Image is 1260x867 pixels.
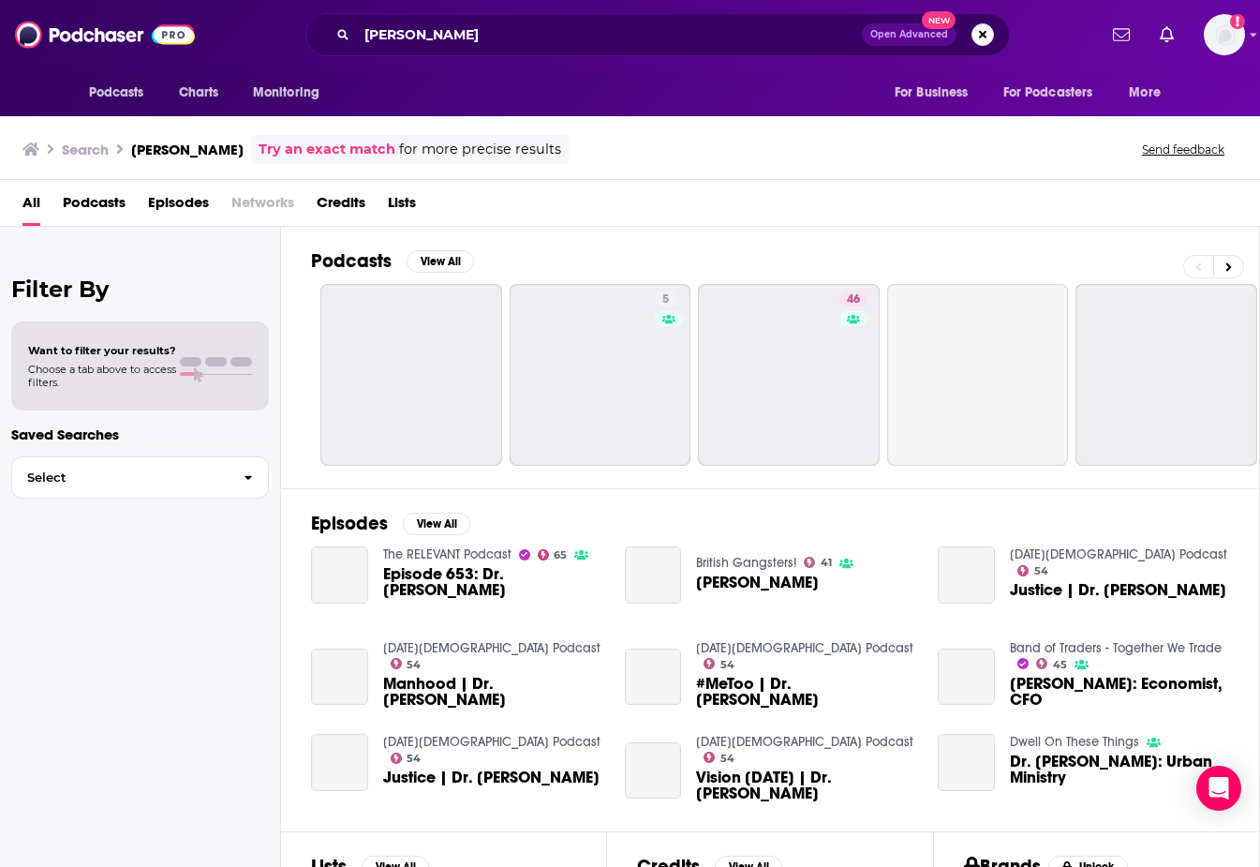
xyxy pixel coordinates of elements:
[311,512,388,535] h2: Episodes
[625,742,682,800] a: Vision Sunday | Dr. Eric Mason
[696,676,915,708] a: #MeToo | Dr. Eric Mason
[696,676,915,708] span: #MeToo | Dr. [PERSON_NAME]
[1010,582,1226,598] a: Justice | Dr. Eric Mason
[12,471,229,484] span: Select
[28,344,176,357] span: Want to filter your results?
[311,734,368,791] a: Justice | Dr. Eric Mason
[383,770,600,785] a: Justice | Dr. Eric Mason
[11,276,269,303] h2: Filter By
[1010,546,1227,562] a: Epiphany Fellowship Church Podcast
[148,187,209,226] a: Episodes
[11,456,269,499] button: Select
[399,139,561,160] span: for more precise results
[922,11,956,29] span: New
[696,770,915,801] a: Vision Sunday | Dr. Eric Mason
[696,640,913,656] a: Epiphany Fellowship Church Podcast
[1017,565,1048,576] a: 54
[391,753,422,764] a: 54
[407,250,474,273] button: View All
[253,80,319,106] span: Monitoring
[510,284,691,466] a: 5
[938,734,995,791] a: Dr. Eric Mason: Urban Ministry
[383,676,602,708] a: Manhood | Dr. Eric Mason
[383,566,602,598] a: Episode 653: Dr. Eric Mason
[391,658,422,669] a: 54
[625,546,682,604] a: Eric Mason
[383,770,600,785] span: Justice | Dr. [PERSON_NAME]
[167,75,230,111] a: Charts
[76,75,169,111] button: open menu
[1116,75,1184,111] button: open menu
[870,30,948,39] span: Open Advanced
[231,187,294,226] span: Networks
[821,559,832,567] span: 41
[804,557,832,568] a: 41
[1003,80,1093,106] span: For Podcasters
[704,752,734,763] a: 54
[305,13,1010,56] div: Search podcasts, credits, & more...
[720,661,734,669] span: 54
[383,734,600,750] a: Epiphany Fellowship Church Podcast
[1204,14,1245,55] img: User Profile
[403,513,470,535] button: View All
[938,546,995,604] a: Justice | Dr. Eric Mason
[1010,640,1222,656] a: Band of Traders - Together We Trade
[259,139,395,160] a: Try an exact match
[11,426,269,443] p: Saved Searches
[696,575,819,590] a: Eric Mason
[882,75,992,111] button: open menu
[1204,14,1245,55] button: Show profile menu
[1010,676,1229,708] a: Eric Mason: Economist, CFO
[1010,734,1139,750] a: Dwell On These Things
[1010,754,1229,785] a: Dr. Eric Mason: Urban Ministry
[311,546,368,604] a: Episode 653: Dr. Eric Mason
[131,141,244,158] h3: [PERSON_NAME]
[991,75,1120,111] button: open menu
[383,566,602,598] span: Episode 653: Dr. [PERSON_NAME]
[625,649,682,706] a: #MeToo | Dr. Eric Mason
[847,291,860,309] span: 46
[938,649,995,706] a: Eric Mason: Economist, CFO
[698,284,880,466] a: 46
[696,575,819,590] span: [PERSON_NAME]
[388,187,416,226] a: Lists
[696,770,915,801] span: Vision [DATE] | Dr. [PERSON_NAME]
[63,187,126,226] span: Podcasts
[317,187,365,226] a: Credits
[696,555,796,571] a: British Gangsters!
[62,141,109,158] h3: Search
[704,658,734,669] a: 54
[1034,567,1048,576] span: 54
[1204,14,1245,55] span: Logged in as shcarlos
[839,291,867,306] a: 46
[357,20,862,50] input: Search podcasts, credits, & more...
[1230,14,1245,29] svg: Add a profile image
[22,187,40,226] a: All
[311,512,470,535] a: EpisodesView All
[662,291,669,309] span: 5
[311,249,474,273] a: PodcastsView All
[28,363,176,389] span: Choose a tab above to access filters.
[1196,766,1241,811] div: Open Intercom Messenger
[383,546,511,562] a: The RELEVANT Podcast
[407,661,421,669] span: 54
[383,676,602,708] span: Manhood | Dr. [PERSON_NAME]
[15,17,195,52] img: Podchaser - Follow, Share and Rate Podcasts
[655,291,676,306] a: 5
[1105,19,1137,51] a: Show notifications dropdown
[311,649,368,706] a: Manhood | Dr. Eric Mason
[862,23,956,46] button: Open AdvancedNew
[554,551,567,560] span: 65
[1136,142,1230,157] button: Send feedback
[383,640,600,656] a: Epiphany Fellowship Church Podcast
[1129,80,1161,106] span: More
[1010,582,1226,598] span: Justice | Dr. [PERSON_NAME]
[311,249,392,273] h2: Podcasts
[1010,754,1229,785] span: Dr. [PERSON_NAME]: Urban Ministry
[895,80,969,106] span: For Business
